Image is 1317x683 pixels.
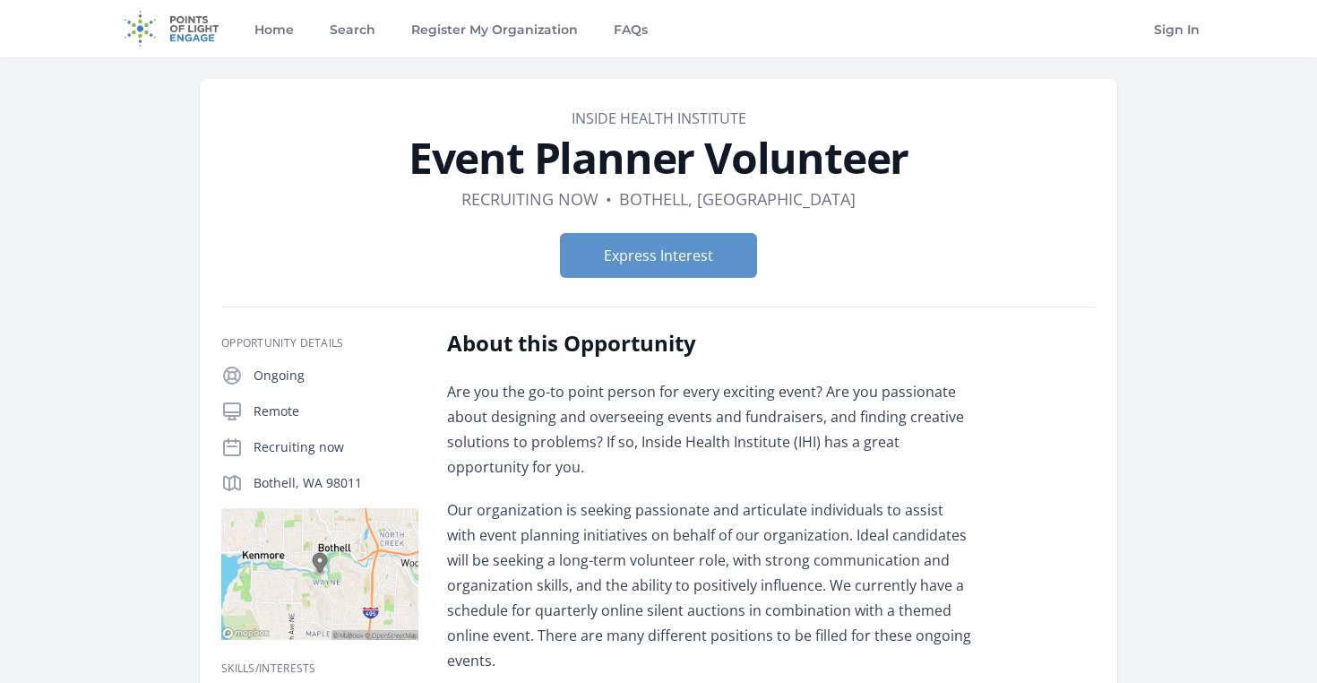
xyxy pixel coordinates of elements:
p: Remote [254,402,418,420]
dd: Bothell, [GEOGRAPHIC_DATA] [619,186,856,212]
p: Ongoing [254,367,418,385]
button: Express Interest [560,233,757,278]
dd: Recruiting now [461,186,598,212]
div: • [606,186,612,212]
p: Recruiting now [254,438,418,456]
span: Our organization is seeking passionate and articulate individuals to assist with event planning i... [447,500,971,670]
h3: Skills/Interests [221,661,418,676]
h3: Opportunity Details [221,336,418,350]
p: Bothell, WA 98011 [254,474,418,492]
h2: About this Opportunity [447,329,971,358]
img: Map [221,508,418,640]
a: Inside Health Institute [572,108,746,128]
h1: Event Planner Volunteer [221,136,1096,179]
span: Are you the go-to point person for every exciting event? Are you passionate about designing and o... [447,382,964,477]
